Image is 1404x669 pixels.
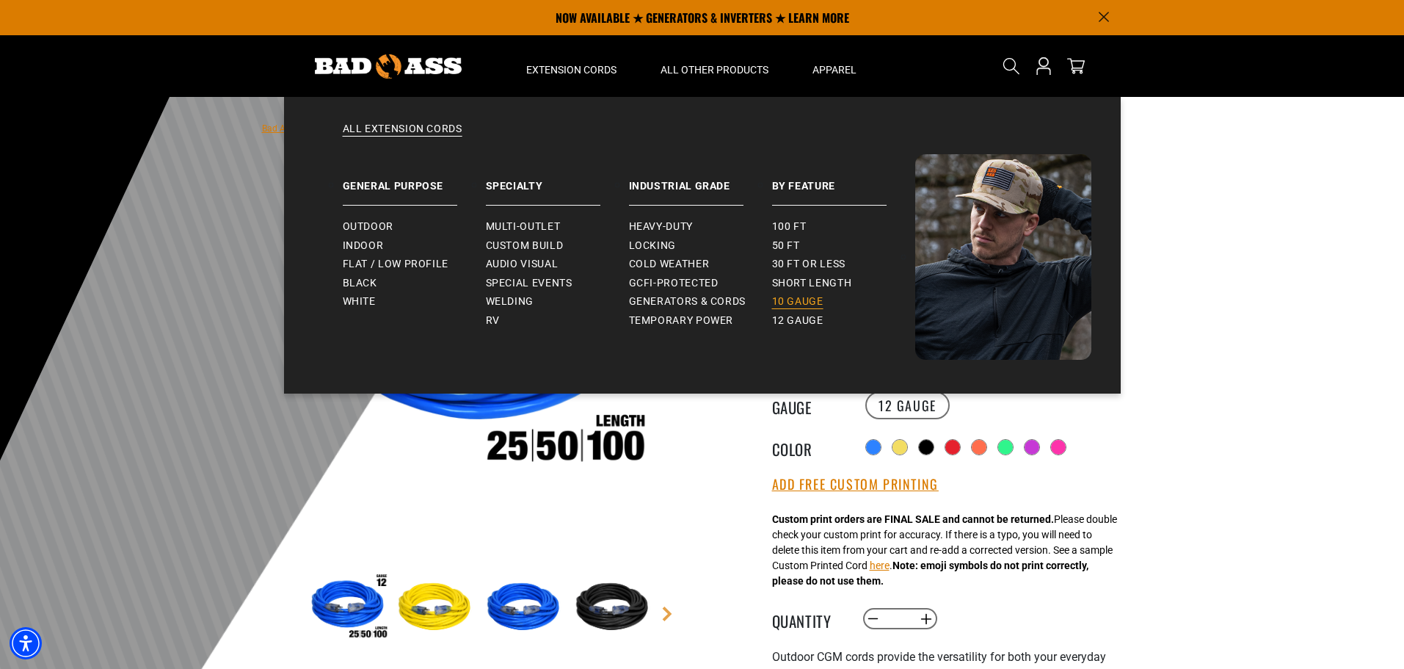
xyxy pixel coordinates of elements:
[639,35,790,97] summary: All Other Products
[486,311,629,330] a: RV
[772,255,915,274] a: 30 ft or less
[1064,57,1088,75] a: cart
[343,258,449,271] span: Flat / Low Profile
[629,295,746,308] span: Generators & Cords
[772,512,1117,589] div: Please double check your custom print for accuracy. If there is a typo, you will need to delete t...
[262,119,664,137] nav: breadcrumbs
[343,236,486,256] a: Indoor
[343,217,486,236] a: Outdoor
[870,558,890,574] button: here
[486,274,629,293] a: Special Events
[629,255,772,274] a: Cold Weather
[486,236,629,256] a: Custom Build
[486,277,572,290] span: Special Events
[772,477,939,493] button: Add Free Custom Printing
[1032,35,1055,97] a: Open this option
[629,311,772,330] a: Temporary Power
[1000,54,1023,78] summary: Search
[772,277,852,290] span: Short Length
[262,123,361,134] a: Bad Ass Extension Cords
[772,239,800,253] span: 50 ft
[661,63,768,76] span: All Other Products
[629,154,772,206] a: Industrial Grade
[572,565,657,651] img: Black
[772,220,807,234] span: 100 ft
[394,565,479,651] img: Yellow
[790,35,879,97] summary: Apparel
[486,255,629,274] a: Audio Visual
[315,54,462,79] img: Bad Ass Extension Cords
[772,154,915,206] a: By Feature
[772,311,915,330] a: 12 gauge
[629,274,772,293] a: GCFI-Protected
[772,236,915,256] a: 50 ft
[772,217,915,236] a: 100 ft
[629,314,734,328] span: Temporary Power
[343,274,486,293] a: Black
[629,239,676,253] span: Locking
[343,154,486,206] a: General Purpose
[772,560,1088,587] strong: Note: emoji symbols do not print correctly, please do not use them.
[772,258,845,271] span: 30 ft or less
[660,607,674,621] a: Next
[486,295,534,308] span: Welding
[486,154,629,206] a: Specialty
[486,220,561,234] span: Multi-Outlet
[313,122,1091,154] a: All Extension Cords
[865,391,950,419] label: 12 Gauge
[343,255,486,274] a: Flat / Low Profile
[772,438,845,457] legend: Color
[343,277,377,290] span: Black
[343,292,486,311] a: White
[343,239,384,253] span: Indoor
[772,396,845,415] legend: Gauge
[629,236,772,256] a: Locking
[772,295,823,308] span: 10 gauge
[772,314,823,328] span: 12 gauge
[629,292,772,311] a: Generators & Cords
[812,63,856,76] span: Apparel
[526,63,616,76] span: Extension Cords
[486,258,559,271] span: Audio Visual
[504,35,639,97] summary: Extension Cords
[772,610,845,629] label: Quantity
[486,239,564,253] span: Custom Build
[629,220,693,234] span: Heavy-Duty
[772,513,1054,525] strong: Custom print orders are FINAL SALE and cannot be returned.
[10,627,42,659] div: Accessibility Menu
[629,277,719,290] span: GCFI-Protected
[483,565,568,651] img: Blue
[486,292,629,311] a: Welding
[915,154,1091,360] img: Bad Ass Extension Cords
[772,292,915,311] a: 10 gauge
[486,314,500,328] span: RV
[486,217,629,236] a: Multi-Outlet
[343,220,393,234] span: Outdoor
[629,258,710,271] span: Cold Weather
[343,295,376,308] span: White
[629,217,772,236] a: Heavy-Duty
[772,274,915,293] a: Short Length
